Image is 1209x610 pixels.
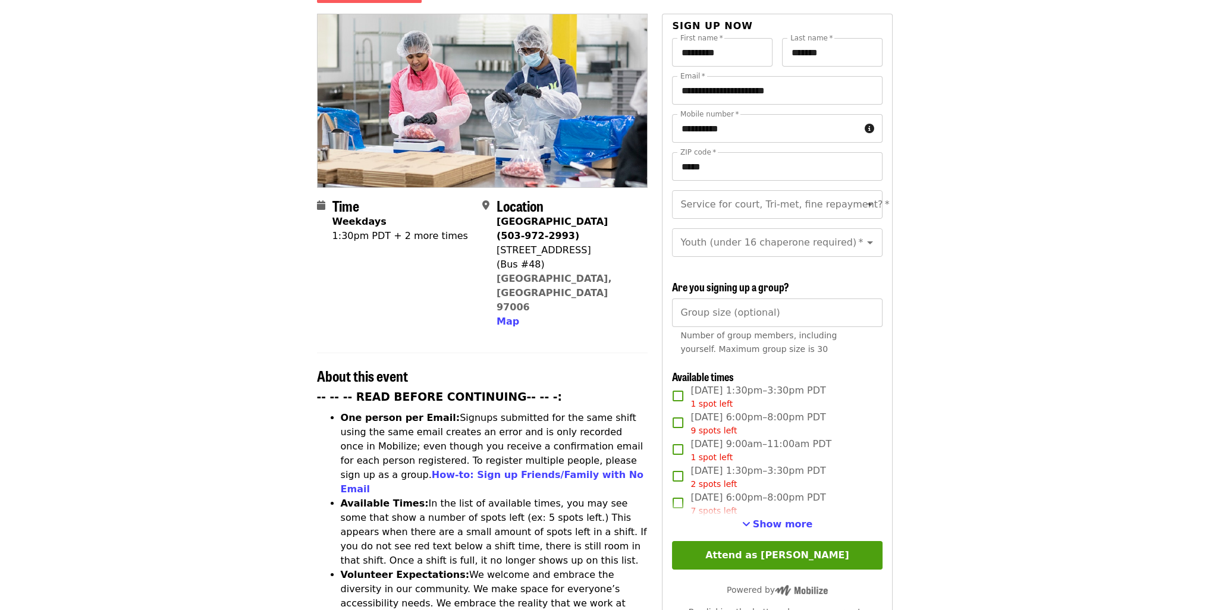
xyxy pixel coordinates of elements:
span: Available times [672,369,734,384]
span: About this event [317,365,408,386]
span: [DATE] 9:00am–11:00am PDT [690,437,831,464]
div: 1:30pm PDT + 2 more times [332,229,468,243]
button: See more timeslots [742,517,813,532]
span: [DATE] 1:30pm–3:30pm PDT [690,383,825,410]
strong: Weekdays [332,216,387,227]
input: Mobile number [672,114,859,143]
span: 1 spot left [690,399,733,408]
input: ZIP code [672,152,882,181]
strong: [GEOGRAPHIC_DATA] (503-972-2993) [497,216,608,241]
strong: Available Times: [341,498,429,509]
span: 1 spot left [690,452,733,462]
i: circle-info icon [865,123,874,134]
button: Open [862,234,878,251]
input: [object Object] [672,298,882,327]
span: 9 spots left [690,426,737,435]
input: Last name [782,38,883,67]
span: Time [332,195,359,216]
img: Powered by Mobilize [775,585,828,596]
span: 7 spots left [690,506,737,515]
i: map-marker-alt icon [482,200,489,211]
strong: Volunteer Expectations: [341,569,470,580]
span: 2 spots left [690,479,737,489]
label: Last name [790,34,833,42]
strong: One person per Email: [341,412,460,423]
li: In the list of available times, you may see some that show a number of spots left (ex: 5 spots le... [341,496,648,568]
span: Number of group members, including yourself. Maximum group size is 30 [680,331,837,354]
span: [DATE] 6:00pm–8:00pm PDT [690,490,825,517]
label: ZIP code [680,149,716,156]
span: Sign up now [672,20,753,32]
span: Map [497,316,519,327]
div: [STREET_ADDRESS] [497,243,638,257]
label: Mobile number [680,111,739,118]
i: calendar icon [317,200,325,211]
span: Powered by [727,585,828,595]
a: How-to: Sign up Friends/Family with No Email [341,469,644,495]
label: Email [680,73,705,80]
button: Attend as [PERSON_NAME] [672,541,882,570]
span: [DATE] 1:30pm–3:30pm PDT [690,464,825,490]
label: First name [680,34,723,42]
input: First name [672,38,772,67]
span: Location [497,195,544,216]
button: Map [497,315,519,329]
div: (Bus #48) [497,257,638,272]
input: Email [672,76,882,105]
span: Show more [753,518,813,530]
button: Open [862,196,878,213]
strong: -- -- -- READ BEFORE CONTINUING-- -- -: [317,391,562,403]
span: Are you signing up a group? [672,279,789,294]
li: Signups submitted for the same shift using the same email creates an error and is only recorded o... [341,411,648,496]
span: [DATE] 6:00pm–8:00pm PDT [690,410,825,437]
a: [GEOGRAPHIC_DATA], [GEOGRAPHIC_DATA] 97006 [497,273,612,313]
img: July/Aug/Sept - Beaverton: Repack/Sort (age 10+) organized by Oregon Food Bank [318,14,648,187]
